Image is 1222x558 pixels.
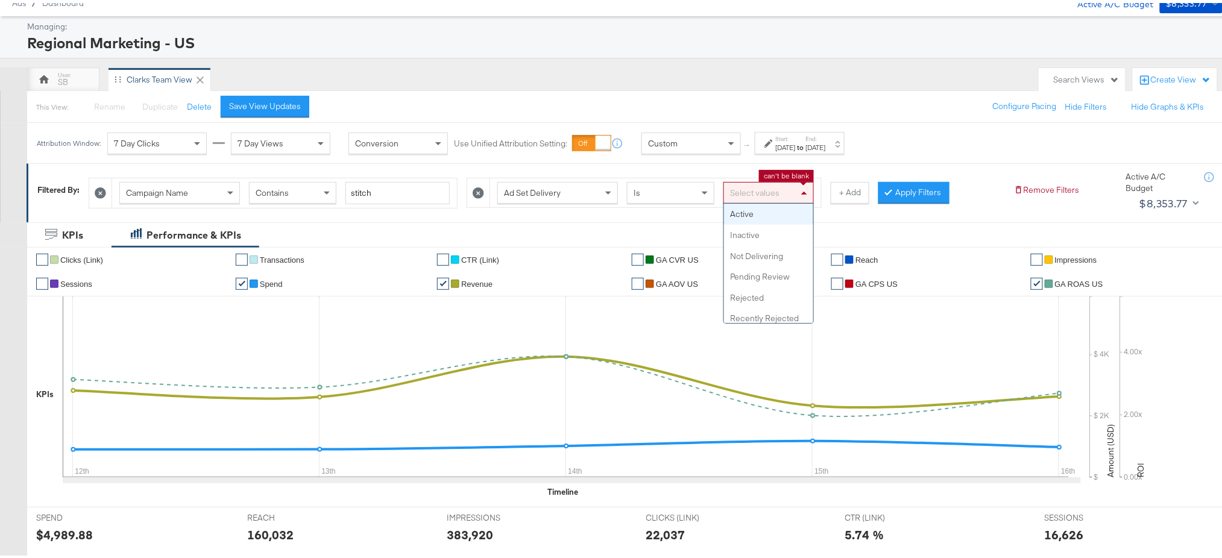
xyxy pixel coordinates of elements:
[548,483,579,495] div: Timeline
[984,93,1065,114] button: Configure Pacing
[256,184,289,195] span: Contains
[60,277,92,286] span: Sessions
[447,509,537,521] span: IMPRESSIONS
[36,509,127,521] span: SPEND
[724,305,813,326] div: Recently Rejected
[1045,523,1084,541] div: 16,626
[461,252,499,262] span: CTR (Link)
[504,184,561,195] span: Ad Set Delivery
[1136,460,1147,474] text: ROI
[94,98,125,109] span: Rename
[796,140,806,149] strong: to
[260,252,304,262] span: Transactions
[724,243,813,264] div: Not Delivering
[1045,509,1135,521] span: SESSIONS
[646,509,737,521] span: CLICKS (LINK)
[1054,71,1120,83] div: Search Views
[114,135,160,146] span: 7 Day Clicks
[1055,252,1097,262] span: Impressions
[36,523,93,541] div: $4,989.88
[646,523,685,541] div: 22,037
[1132,98,1205,110] button: Hide Graphs & KPIs
[724,201,813,222] div: Active
[437,275,449,287] a: ✔
[648,135,678,146] span: Custom
[437,251,449,263] a: ✔
[142,98,178,109] span: Duplicate
[461,277,493,286] span: Revenue
[115,73,121,80] div: Drag to reorder tab
[60,252,103,262] span: Clicks (Link)
[831,251,843,263] a: ✔
[146,225,241,239] div: Performance & KPIs
[742,140,754,145] span: ↑
[1135,191,1202,210] button: $8,353.77
[236,251,248,263] a: ✔
[1139,192,1188,210] div: $8,353.77
[632,275,644,287] a: ✔
[1106,421,1116,474] text: Amount (USD)
[855,252,878,262] span: Reach
[1065,98,1107,110] button: Hide Filters
[248,509,338,521] span: REACH
[656,252,699,262] span: GA CVR US
[37,181,80,193] div: Filtered By:
[187,98,212,110] button: Delete
[355,135,398,146] span: Conversion
[454,135,567,146] label: Use Unified Attribution Setting:
[1126,168,1192,190] div: Active A/C Budget
[260,277,283,286] span: Spend
[229,98,301,109] div: Save View Updates
[776,132,796,140] label: Start:
[36,386,54,397] div: KPIs
[1055,277,1103,286] span: GA ROAS US
[1014,181,1080,193] button: Remove Filters
[127,71,192,83] div: Clarks Team View
[634,184,640,195] span: Is
[447,523,493,541] div: 383,920
[345,179,450,201] input: Enter a search term
[1031,275,1043,287] a: ✔
[126,184,188,195] span: Campaign Name
[27,30,1220,50] div: Regional Marketing - US
[724,222,813,243] div: Inactive
[855,277,898,286] span: GA CPS US
[878,179,950,201] button: Apply Filters
[248,523,294,541] div: 160,032
[1151,71,1211,83] div: Create View
[806,132,826,140] label: End:
[1031,251,1043,263] a: ✔
[58,74,68,85] div: SB
[238,135,283,146] span: 7 Day Views
[632,251,644,263] a: ✔
[724,263,813,284] div: Pending Review
[845,523,884,541] div: 5.74 %
[27,18,1220,30] div: Managing:
[36,275,48,287] a: ✔
[656,277,698,286] span: GA AOV US
[806,140,826,149] div: [DATE]
[236,275,248,287] a: ✔
[724,180,813,200] div: Select values
[36,99,68,109] div: This View:
[831,179,869,201] button: + Add
[724,284,813,306] div: Rejected
[845,509,936,521] span: CTR (LINK)
[36,136,101,145] div: Attribution Window:
[764,168,809,178] li: can't be blank
[221,93,309,114] button: Save View Updates
[36,251,48,263] a: ✔
[776,140,796,149] div: [DATE]
[831,275,843,287] a: ✔
[62,225,83,239] div: KPIs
